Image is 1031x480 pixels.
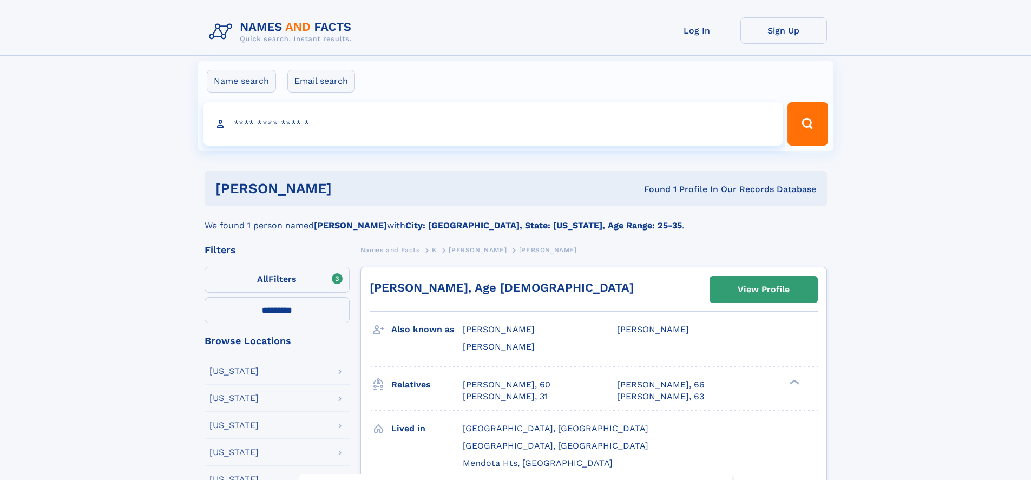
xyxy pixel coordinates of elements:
[463,324,535,334] span: [PERSON_NAME]
[209,421,259,430] div: [US_STATE]
[449,243,507,257] a: [PERSON_NAME]
[710,277,817,303] a: View Profile
[205,245,350,255] div: Filters
[207,70,276,93] label: Name search
[488,183,816,195] div: Found 1 Profile In Our Records Database
[617,324,689,334] span: [PERSON_NAME]
[205,267,350,293] label: Filters
[787,102,828,146] button: Search Button
[519,246,577,254] span: [PERSON_NAME]
[463,423,648,433] span: [GEOGRAPHIC_DATA], [GEOGRAPHIC_DATA]
[257,274,268,284] span: All
[209,448,259,457] div: [US_STATE]
[205,336,350,346] div: Browse Locations
[203,102,783,146] input: search input
[432,246,437,254] span: K
[287,70,355,93] label: Email search
[215,182,488,195] h1: [PERSON_NAME]
[617,391,704,403] a: [PERSON_NAME], 63
[463,440,648,451] span: [GEOGRAPHIC_DATA], [GEOGRAPHIC_DATA]
[463,391,548,403] a: [PERSON_NAME], 31
[617,379,705,391] a: [PERSON_NAME], 66
[391,320,463,339] h3: Also known as
[205,206,827,232] div: We found 1 person named with .
[370,281,634,294] a: [PERSON_NAME], Age [DEMOGRAPHIC_DATA]
[787,378,800,385] div: ❯
[738,277,790,302] div: View Profile
[463,458,613,468] span: Mendota Hts, [GEOGRAPHIC_DATA]
[654,17,740,44] a: Log In
[463,379,550,391] a: [PERSON_NAME], 60
[449,246,507,254] span: [PERSON_NAME]
[463,341,535,352] span: [PERSON_NAME]
[391,419,463,438] h3: Lived in
[391,376,463,394] h3: Relatives
[405,220,682,231] b: City: [GEOGRAPHIC_DATA], State: [US_STATE], Age Range: 25-35
[209,394,259,403] div: [US_STATE]
[314,220,387,231] b: [PERSON_NAME]
[209,367,259,376] div: [US_STATE]
[205,17,360,47] img: Logo Names and Facts
[432,243,437,257] a: K
[360,243,420,257] a: Names and Facts
[740,17,827,44] a: Sign Up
